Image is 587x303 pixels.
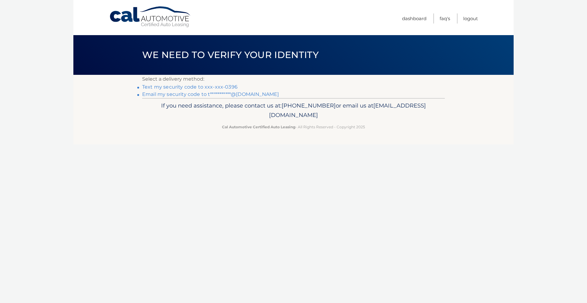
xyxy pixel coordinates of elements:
[142,75,445,83] p: Select a delivery method:
[402,13,426,24] a: Dashboard
[109,6,192,28] a: Cal Automotive
[142,84,238,90] a: Text my security code to xxx-xxx-0396
[440,13,450,24] a: FAQ's
[146,124,441,130] p: - All Rights Reserved - Copyright 2025
[146,101,441,120] p: If you need assistance, please contact us at: or email us at
[282,102,336,109] span: [PHONE_NUMBER]
[142,49,319,60] span: We need to verify your identity
[222,125,295,129] strong: Cal Automotive Certified Auto Leasing
[463,13,478,24] a: Logout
